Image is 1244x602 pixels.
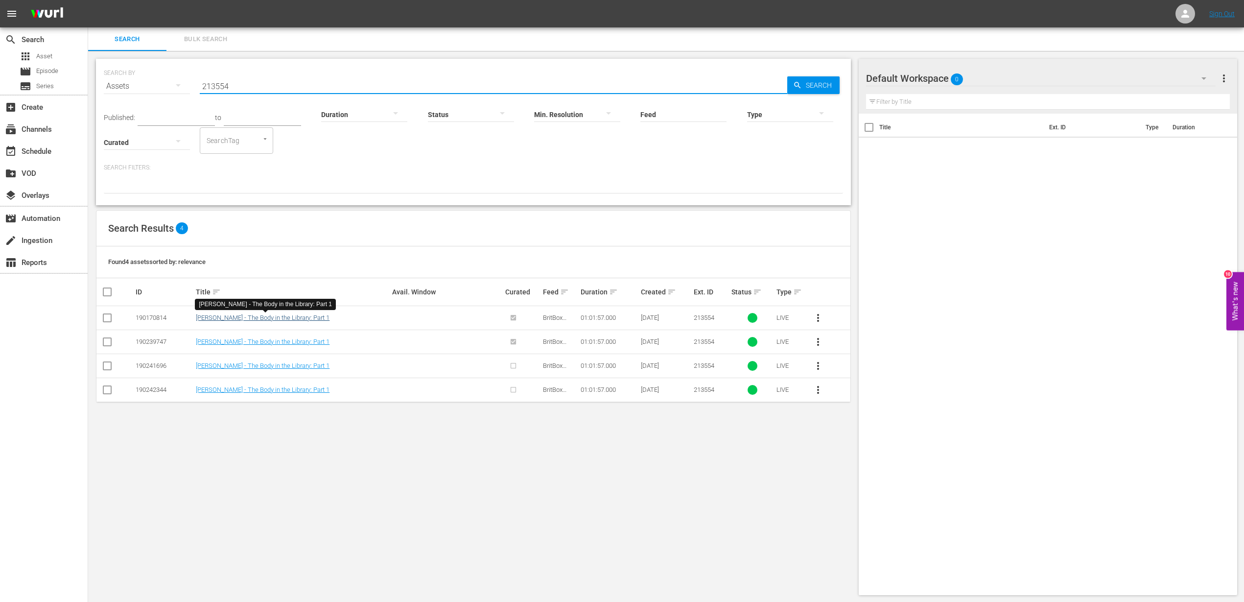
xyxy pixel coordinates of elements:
[5,213,17,224] span: Automation
[6,8,18,20] span: menu
[694,314,714,321] span: 213554
[136,288,193,296] div: ID
[5,235,17,246] span: Ingestion
[136,338,193,345] div: 190239747
[20,50,31,62] span: Asset
[866,65,1216,92] div: Default Workspace
[641,314,691,321] div: [DATE]
[196,286,389,298] div: Title
[667,288,676,296] span: sort
[199,300,332,309] div: [PERSON_NAME] - The Body in the Library: Part 1
[172,34,239,45] span: Bulk Search
[215,114,221,121] span: to
[776,286,804,298] div: Type
[1226,272,1244,330] button: Open Feedback Widget
[802,76,840,94] span: Search
[641,338,691,345] div: [DATE]
[812,384,824,396] span: more_vert
[812,360,824,372] span: more_vert
[5,145,17,157] span: Schedule
[260,134,270,144] button: Open
[196,338,329,345] a: [PERSON_NAME] - The Body in the Library: Part 1
[694,288,728,296] div: Ext. ID
[581,338,638,345] div: 01:01:57.000
[1218,67,1230,90] button: more_vert
[793,288,802,296] span: sort
[23,2,70,25] img: ans4CAIJ8jUAAAAAAAAAAAAAAAAAAAAAAAAgQb4GAAAAAAAAAAAAAAAAAAAAAAAAJMjXAAAAAAAAAAAAAAAAAAAAAAAAgAT5G...
[5,257,17,268] span: Reports
[176,222,188,234] span: 4
[94,34,161,45] span: Search
[1043,114,1140,141] th: Ext. ID
[543,338,570,360] span: BritBox Mysteries (#1807)
[641,386,691,393] div: [DATE]
[806,306,830,330] button: more_vert
[392,288,502,296] div: Avail. Window
[753,288,762,296] span: sort
[36,81,54,91] span: Series
[5,123,17,135] span: Channels
[812,312,824,324] span: more_vert
[581,386,638,393] div: 01:01:57.000
[136,386,193,393] div: 190242344
[776,314,804,321] div: LIVE
[136,314,193,321] div: 190170814
[543,386,570,408] span: BritBox Mysteries (#1807)
[694,362,714,369] span: 213554
[812,336,824,348] span: more_vert
[641,362,691,369] div: [DATE]
[806,378,830,402] button: more_vert
[641,286,691,298] div: Created
[776,386,804,393] div: LIVE
[104,114,135,121] span: Published:
[196,362,329,369] a: [PERSON_NAME] - The Body in the Library: Part 1
[1218,72,1230,84] span: more_vert
[776,362,804,369] div: LIVE
[20,80,31,92] span: Series
[694,386,714,393] span: 213554
[806,330,830,354] button: more_vert
[879,114,1043,141] th: Title
[1209,10,1235,18] a: Sign Out
[731,286,774,298] div: Status
[108,222,174,234] span: Search Results
[951,69,963,90] span: 0
[806,354,830,378] button: more_vert
[5,190,17,201] span: Overlays
[581,314,638,321] div: 01:01:57.000
[5,168,17,179] span: VOD
[581,362,638,369] div: 01:01:57.000
[560,288,569,296] span: sort
[694,338,714,345] span: 213554
[104,72,190,100] div: Assets
[212,288,221,296] span: sort
[776,338,804,345] div: LIVE
[581,286,638,298] div: Duration
[136,362,193,369] div: 190241696
[1224,270,1232,278] div: 10
[1140,114,1167,141] th: Type
[5,101,17,113] span: Create
[108,258,206,265] span: Found 4 assets sorted by: relevance
[543,362,570,384] span: BritBox Mysteries (#1807)
[543,286,578,298] div: Feed
[787,76,840,94] button: Search
[20,66,31,77] span: Episode
[543,314,570,336] span: BritBox Mysteries (#1807)
[505,288,540,296] div: Curated
[196,386,329,393] a: [PERSON_NAME] - The Body in the Library: Part 1
[36,51,52,61] span: Asset
[36,66,58,76] span: Episode
[196,314,329,321] a: [PERSON_NAME] - The Body in the Library: Part 1
[609,288,618,296] span: sort
[1167,114,1225,141] th: Duration
[104,164,843,172] p: Search Filters:
[5,34,17,46] span: Search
